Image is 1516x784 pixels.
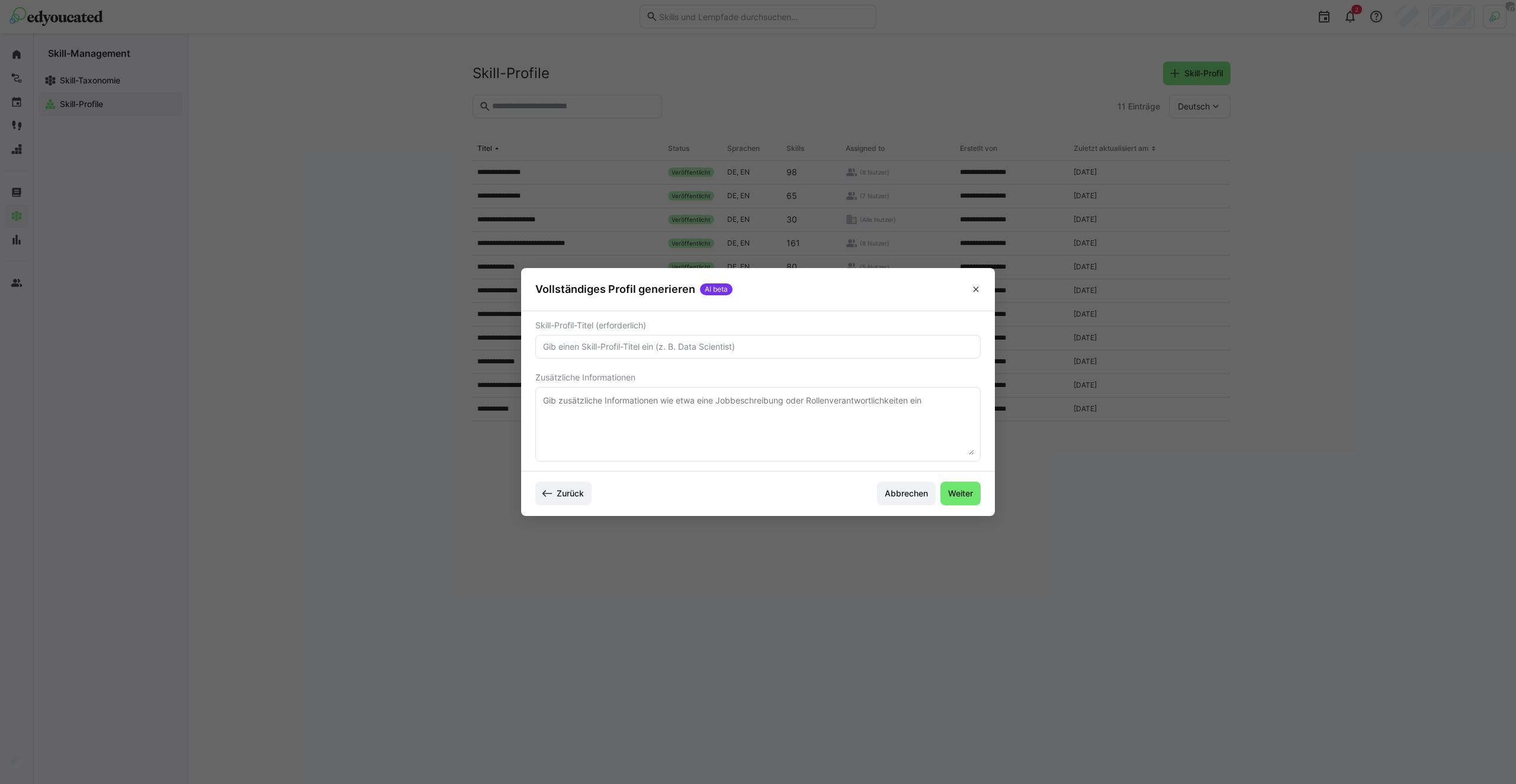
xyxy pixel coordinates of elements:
[700,283,733,295] span: AI beta
[535,482,592,505] button: Zurück
[877,482,936,505] button: Abbrechen
[535,373,635,382] span: Zusätzliche Informationen
[555,488,586,499] span: Zurück
[883,488,930,499] span: Abbrechen
[940,482,981,505] button: Weiter
[535,282,695,296] h3: Vollständiges Profil generieren
[542,341,974,352] input: Gib einen Skill-Profil-Titel ein (z. B. Data Scientist)
[535,321,646,330] span: Skill-Profil-Titel (erforderlich)
[946,488,975,499] span: Weiter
